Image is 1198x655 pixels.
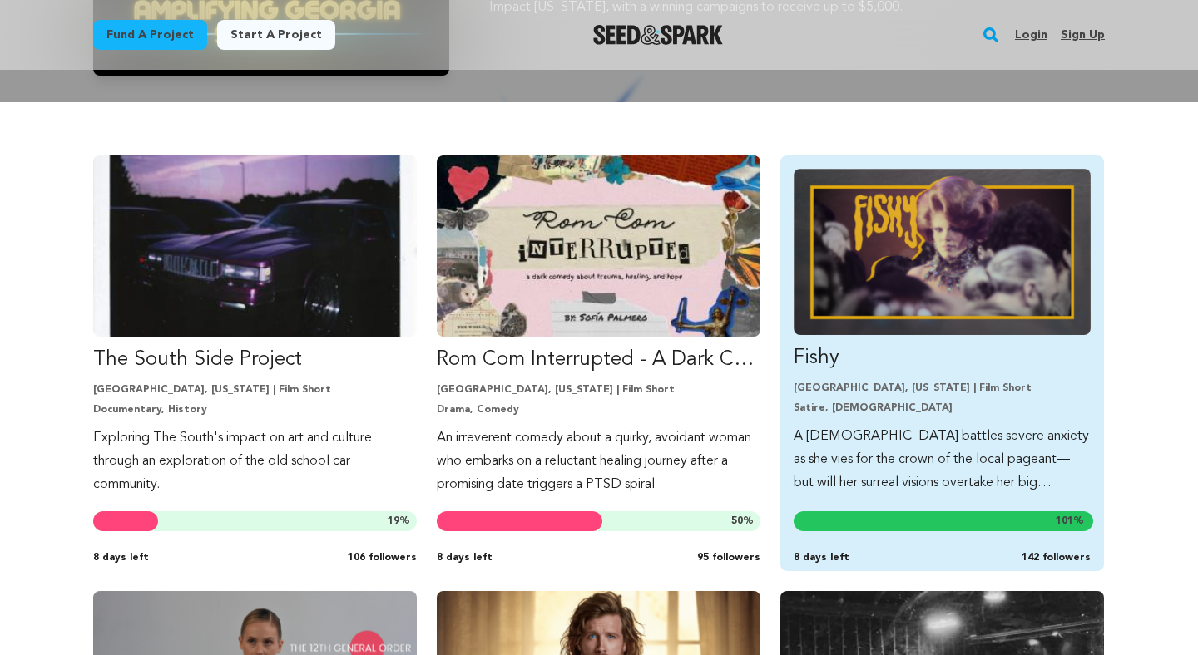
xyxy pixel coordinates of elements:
[93,155,417,496] a: Fund The South Side Project
[1022,551,1091,564] span: 142 followers
[593,25,724,45] img: Seed&Spark Logo Dark Mode
[437,155,760,496] a: Fund Rom Com Interrupted - A Dark Comedy about PTSD
[388,515,410,528] span: %
[437,551,493,564] span: 8 days left
[794,382,1091,395] p: [GEOGRAPHIC_DATA], [US_STATE] | Film Short
[93,383,417,396] p: [GEOGRAPHIC_DATA], [US_STATE] | Film Short
[794,345,1091,372] p: Fishy
[731,515,754,528] span: %
[437,426,760,496] p: An irreverent comedy about a quirky, avoidant woman who embarks on a reluctant healing journey af...
[437,383,760,396] p: [GEOGRAPHIC_DATA], [US_STATE] | Film Short
[794,425,1091,495] p: A [DEMOGRAPHIC_DATA] battles severe anxiety as she vies for the crown of the local pageant— but w...
[794,169,1091,495] a: Fund Fishy
[593,25,724,45] a: Seed&Spark Homepage
[217,20,335,50] a: Start a project
[1061,22,1105,48] a: Sign up
[93,426,417,496] p: Exploring The South's impact on art and culture through an exploration of the old school car comm...
[348,551,417,564] span: 106 followers
[437,347,760,373] p: Rom Com Interrupted - A Dark Comedy about PTSD
[794,551,849,564] span: 8 days left
[697,551,760,564] span: 95 followers
[731,516,743,526] span: 50
[93,20,207,50] a: Fund a project
[1056,516,1073,526] span: 101
[1056,515,1084,528] span: %
[1015,22,1047,48] a: Login
[794,401,1091,415] p: Satire, [DEMOGRAPHIC_DATA]
[93,347,417,373] p: The South Side Project
[388,516,399,526] span: 19
[93,551,149,564] span: 8 days left
[437,403,760,416] p: Drama, Comedy
[93,403,417,416] p: Documentary, History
